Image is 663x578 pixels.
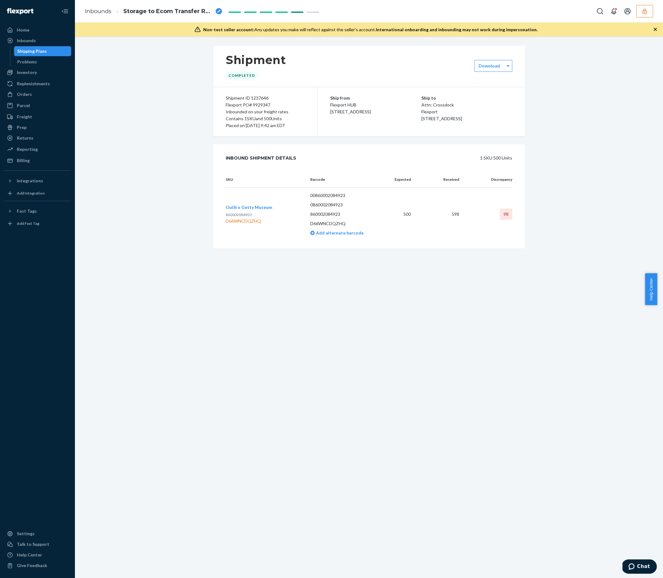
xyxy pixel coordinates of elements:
[17,221,39,226] div: Add Fast Tag
[17,48,47,54] div: Shipping Plans
[226,122,305,129] div: Placed on [DATE] 9:42 am EDT
[85,8,111,15] a: Inbounds
[330,102,371,114] span: Flexport HUB [STREET_ADDRESS]
[4,25,71,35] a: Home
[226,218,272,224] div: D66WNCDQZHQ
[607,5,620,17] button: Open notifications
[4,529,71,539] a: Settings
[416,172,464,188] th: Received
[17,562,47,569] div: Give Feedback
[17,91,32,97] div: Orders
[4,206,71,216] button: Fast Tags
[226,101,305,108] div: Flexport PO# 9929347
[14,46,71,56] a: Shipping Plans
[17,190,45,196] div: Add Integration
[226,212,252,217] span: 860002084923
[17,102,30,109] div: Parcel
[421,116,462,121] span: [STREET_ADDRESS]
[226,204,272,210] button: OuiSi x Getty Museum
[310,211,380,217] p: 860002084923
[310,202,380,208] p: 0860002084923
[226,53,286,67] h1: Shipment
[17,114,32,120] div: Freight
[17,124,27,131] div: Prep
[421,95,513,101] p: Ship to
[310,152,512,164] div: 1 SKU 500 Units
[226,205,272,210] span: OuiSi x Getty Museum
[621,5,634,17] button: Open account menu
[4,176,71,186] button: Integrations
[645,273,657,305] button: Help Center
[17,37,36,44] div: Inbounds
[416,188,464,241] td: 598
[385,188,416,241] td: 500
[17,81,50,87] div: Replenishments
[123,7,213,16] span: Storage to Ecom Transfer RPFFNOWOJWYIW
[305,172,385,188] th: Barcode
[479,63,500,69] label: Download
[203,27,538,33] div: Any updates you make will reflect against the seller's account.
[421,108,513,115] p: Flexport
[4,550,71,560] a: Help Center
[4,133,71,143] a: Returns
[4,144,71,154] a: Reporting
[4,101,71,111] a: Parcel
[7,8,33,14] img: Flexport logo
[4,36,71,46] a: Inbounds
[594,5,606,17] button: Open Search Box
[4,539,71,549] button: Talk to Support
[4,89,71,99] a: Orders
[226,72,258,79] div: Completed
[4,112,71,122] a: Freight
[17,157,30,164] div: Billing
[17,135,33,141] div: Returns
[315,230,364,235] span: Add alternate barcode
[310,220,380,227] p: D66WNCDQZHQ
[203,27,254,32] span: Non-test seller account:
[4,219,71,229] a: Add Fast Tag
[226,108,305,115] div: Inbounded on your freight rates
[500,209,512,220] div: 98
[226,115,305,122] div: Contains 1 SKU and 500 Units
[310,230,364,235] a: Add alternate barcode
[310,192,380,199] p: 00860002084923
[330,95,421,101] p: Ship from
[376,27,538,32] span: International onboarding and inbounding may not work during impersonation.
[4,188,71,198] a: Add Integration
[17,69,37,76] div: Inventory
[4,156,71,165] a: Billing
[17,59,37,65] div: Problems
[59,5,71,17] button: Close Navigation
[17,552,42,558] div: Help Center
[17,208,37,214] div: Fast Tags
[385,172,416,188] th: Expected
[226,95,305,101] div: Shipment ID 1237646
[4,67,71,77] a: Inventory
[622,559,657,575] iframe: Opens a widget where you can chat to one of our agents
[17,541,49,547] div: Talk to Support
[226,172,305,188] th: SKU
[80,2,227,21] ol: breadcrumbs
[14,57,71,67] a: Problems
[17,27,29,33] div: Home
[4,561,71,571] button: Give Feedback
[17,178,43,184] div: Integrations
[17,146,38,152] div: Reporting
[464,172,512,188] th: Discrepancy
[4,79,71,89] a: Replenishments
[226,152,296,164] div: Inbound Shipment Details
[17,531,35,537] div: Settings
[421,101,513,108] p: Attn: Crossdock
[4,122,71,132] a: Prep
